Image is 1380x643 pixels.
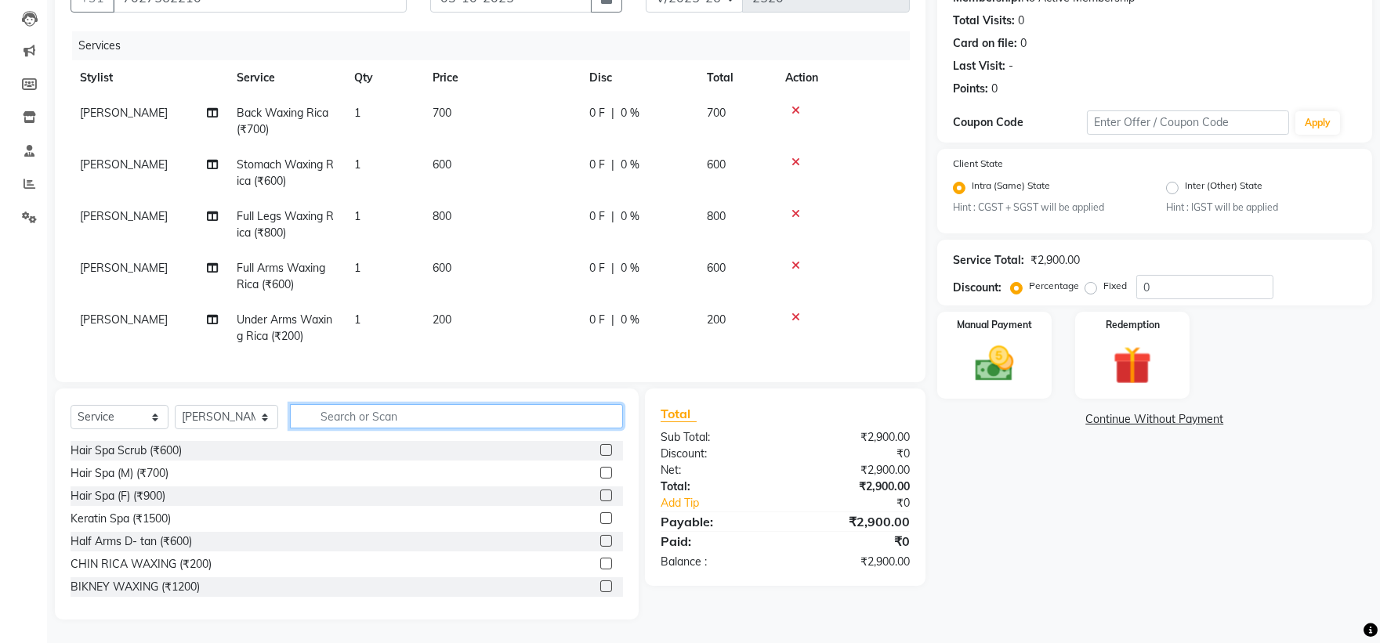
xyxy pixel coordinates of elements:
[776,60,910,96] th: Action
[354,106,360,120] span: 1
[580,60,697,96] th: Disc
[785,479,922,495] div: ₹2,900.00
[808,495,922,511] div: ₹0
[649,479,785,495] div: Total:
[433,106,451,120] span: 700
[433,312,451,327] span: 200
[71,60,227,96] th: Stylist
[237,106,328,136] span: Back Waxing Rica (₹700)
[71,488,165,504] div: Hair Spa (F) (₹900)
[433,157,451,172] span: 600
[72,31,922,60] div: Services
[354,312,360,327] span: 1
[1030,252,1080,269] div: ₹2,900.00
[953,157,1003,171] label: Client State
[649,446,785,462] div: Discount:
[785,512,922,531] div: ₹2,900.00
[649,554,785,570] div: Balance :
[953,13,1015,29] div: Total Visits:
[589,157,605,173] span: 0 F
[785,446,922,462] div: ₹0
[697,60,776,96] th: Total
[707,209,726,223] span: 800
[953,58,1005,74] div: Last Visit:
[707,261,726,275] span: 600
[953,200,1143,215] small: Hint : CGST + SGST will be applied
[611,312,614,328] span: |
[589,208,605,225] span: 0 F
[785,554,922,570] div: ₹2,900.00
[237,312,332,343] span: Under Arms Waxing Rica (₹200)
[621,260,639,276] span: 0 %
[953,252,1024,269] div: Service Total:
[237,157,334,188] span: Stomach Waxing Rica (₹600)
[589,312,605,328] span: 0 F
[345,60,423,96] th: Qty
[1029,279,1079,293] label: Percentage
[1009,58,1013,74] div: -
[80,157,168,172] span: [PERSON_NAME]
[71,465,168,482] div: Hair Spa (M) (₹700)
[611,105,614,121] span: |
[621,157,639,173] span: 0 %
[611,208,614,225] span: |
[649,429,785,446] div: Sub Total:
[237,209,334,240] span: Full Legs Waxing Rica (₹800)
[707,106,726,120] span: 700
[953,114,1088,131] div: Coupon Code
[71,443,182,459] div: Hair Spa Scrub (₹600)
[80,209,168,223] span: [PERSON_NAME]
[649,512,785,531] div: Payable:
[991,81,998,97] div: 0
[649,532,785,551] div: Paid:
[611,157,614,173] span: |
[354,209,360,223] span: 1
[589,105,605,121] span: 0 F
[433,261,451,275] span: 600
[972,179,1050,197] label: Intra (Same) State
[785,429,922,446] div: ₹2,900.00
[589,260,605,276] span: 0 F
[1018,13,1024,29] div: 0
[785,532,922,551] div: ₹0
[290,404,624,428] input: Search or Scan
[1185,179,1262,197] label: Inter (Other) State
[621,312,639,328] span: 0 %
[707,157,726,172] span: 600
[957,318,1032,332] label: Manual Payment
[1103,279,1127,293] label: Fixed
[707,312,726,327] span: 200
[649,462,785,479] div: Net:
[963,341,1026,386] img: _cash.svg
[237,261,325,291] span: Full Arms Waxing Rica (₹600)
[953,81,988,97] div: Points:
[1106,318,1160,332] label: Redemption
[621,208,639,225] span: 0 %
[953,35,1017,52] div: Card on file:
[953,280,1001,296] div: Discount:
[785,462,922,479] div: ₹2,900.00
[1166,200,1356,215] small: Hint : IGST will be applied
[1295,111,1340,135] button: Apply
[1101,341,1164,389] img: _gift.svg
[80,312,168,327] span: [PERSON_NAME]
[621,105,639,121] span: 0 %
[354,261,360,275] span: 1
[1020,35,1027,52] div: 0
[227,60,345,96] th: Service
[433,209,451,223] span: 800
[661,406,697,422] span: Total
[71,533,192,550] div: Half Arms D- tan (₹600)
[80,106,168,120] span: [PERSON_NAME]
[354,157,360,172] span: 1
[71,579,200,595] div: BIKNEY WAXING (₹1200)
[80,261,168,275] span: [PERSON_NAME]
[71,511,171,527] div: Keratin Spa (₹1500)
[649,495,808,511] a: Add Tip
[1087,110,1289,135] input: Enter Offer / Coupon Code
[423,60,580,96] th: Price
[71,556,212,573] div: CHIN RICA WAXING (₹200)
[611,260,614,276] span: |
[940,411,1369,428] a: Continue Without Payment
